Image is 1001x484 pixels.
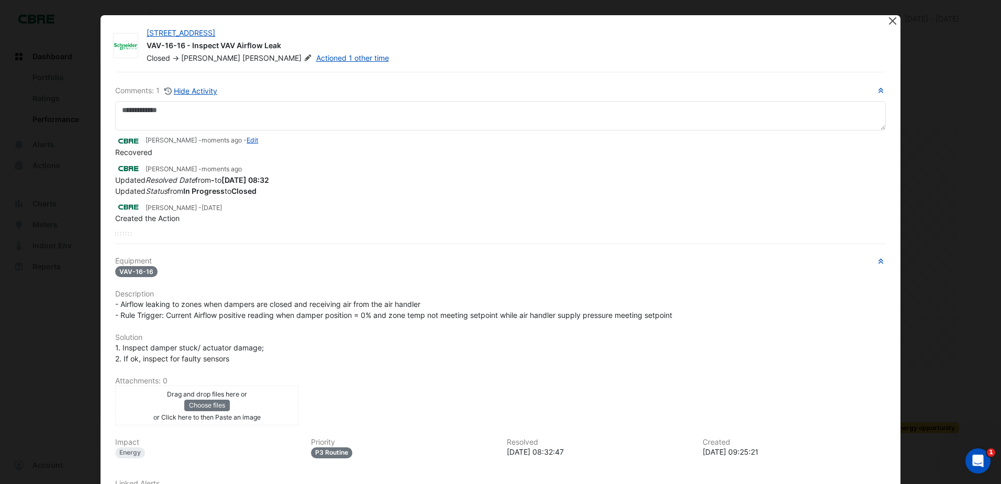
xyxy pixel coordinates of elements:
[183,186,225,195] strong: In Progress
[147,53,170,62] span: Closed
[114,41,138,51] img: Schneider Electric
[231,186,257,195] strong: Closed
[247,136,258,144] a: Edit
[115,175,269,184] span: Updated from to
[115,162,141,174] img: CBRE Charter Hall
[242,53,314,63] span: [PERSON_NAME]
[115,148,152,157] span: Recovered
[115,290,886,299] h6: Description
[887,15,898,26] button: Close
[146,175,195,184] em: Resolved Date
[146,203,222,213] small: [PERSON_NAME] -
[146,164,242,174] small: [PERSON_NAME] -
[115,333,886,342] h6: Solution
[507,438,690,447] h6: Resolved
[115,214,180,223] span: Created the Action
[115,300,672,320] span: - Airflow leaking to zones when dampers are closed and receiving air from the air handler - Rule ...
[115,201,141,213] img: CBRE Charter Hall
[147,28,215,37] a: [STREET_ADDRESS]
[507,446,690,457] div: [DATE] 08:32:47
[172,53,179,62] span: ->
[115,85,218,97] div: Comments: 1
[115,257,886,266] h6: Equipment
[202,204,222,212] span: 2025-06-10 09:25:21
[147,40,875,53] div: VAV-16-16 - Inspect VAV Airflow Leak
[181,53,240,62] span: [PERSON_NAME]
[164,85,218,97] button: Hide Activity
[115,186,257,195] span: Updated from to
[965,448,991,474] iframe: Intercom live chat
[115,377,886,386] h6: Attachments: 0
[311,438,494,447] h6: Priority
[316,53,389,62] a: Actioned 1 other time
[167,390,247,398] small: Drag and drop files here or
[115,343,264,363] span: 1. Inspect damper stuck/ actuator damage; 2. If ok, inspect for faulty sensors
[115,266,158,277] span: VAV-16-16
[202,165,242,173] span: 2025-09-18 08:32:47
[184,400,230,411] button: Choose files
[153,413,261,421] small: or Click here to then Paste an image
[703,446,886,457] div: [DATE] 09:25:21
[146,186,168,195] em: Status
[211,175,215,184] strong: -
[115,438,298,447] h6: Impact
[221,175,269,184] strong: 2025-09-18 08:32:47
[115,135,141,147] img: CBRE Charter Hall
[987,448,995,457] span: 1
[311,447,352,458] div: P3 Routine
[146,136,258,145] small: [PERSON_NAME] - -
[115,447,145,458] div: Energy
[703,438,886,447] h6: Created
[202,136,242,144] span: 2025-09-18 08:32:49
